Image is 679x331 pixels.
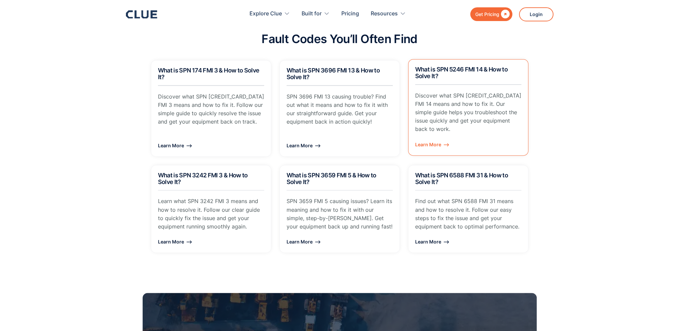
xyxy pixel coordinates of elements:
a: Pricing [341,3,359,24]
a: What is SPN 5246 FMI 14 & How to Solve It?Discover what SPN [CREDIT_CARD_DATA] FMI 14 means and h... [408,59,528,156]
div:  [499,10,510,18]
div: Explore Clue [249,3,282,24]
div: Built for [302,3,322,24]
div: Learn More ⟶ [287,237,393,246]
div: Learn More ⟶ [158,141,264,150]
div: Explore Clue [249,3,290,24]
a: Get Pricing [470,7,512,21]
div: Learn More ⟶ [158,237,264,246]
h2: What is SPN 3242 FMI 3 & How to Solve It? [158,172,264,185]
div: Resources [371,3,406,24]
h2: What is SPN 3659 FMI 5 & How to Solve It? [287,172,393,185]
h2: Fault Codes You’ll Often Find [262,32,417,45]
div: Resources [371,3,398,24]
h2: What is SPN 3696 FMI 13 & How to Solve It? [287,67,393,80]
h2: What is SPN 5246 FMI 14 & How to Solve It? [415,66,521,79]
a: What is SPN 174 FMI 3 & How to Solve It?Discover what SPN [CREDIT_CARD_DATA] FMI 3 means and how ... [151,60,271,157]
a: Login [519,7,553,21]
a: What is SPN 3696 FMI 13 & How to Solve It?SPN 3696 FMI 13 causing trouble? Find out what it means... [280,60,400,157]
h2: What is SPN 6588 FMI 31 & How to Solve It? [415,172,521,185]
a: What is SPN 3242 FMI 3 & How to Solve It?Learn what SPN 3242 FMI 3 means and how to resolve it. F... [151,165,271,253]
p: Discover what SPN [CREDIT_CARD_DATA] FMI 3 means and how to fix it. Follow our simple guide to qu... [158,93,264,126]
div: Learn More ⟶ [287,141,393,150]
p: Discover what SPN [CREDIT_CARD_DATA] FMI 14 means and how to fix it. Our simple guide helps you t... [415,92,521,134]
div: Get Pricing [475,10,499,18]
div: Learn More ⟶ [415,140,521,149]
a: What is SPN 6588 FMI 31 & How to Solve It?Find out what SPN 6588 FMI 31 means and how to resolve ... [408,165,528,253]
div: Learn More ⟶ [415,237,521,246]
p: SPN 3696 FMI 13 causing trouble? Find out what it means and how to fix it with our straightforwar... [287,93,393,126]
div: Built for [302,3,330,24]
p: Learn what SPN 3242 FMI 3 means and how to resolve it. Follow our clear guide to quickly fix the ... [158,197,264,231]
p: Find out what SPN 6588 FMI 31 means and how to resolve it. Follow our easy steps to fix the issue... [415,197,521,231]
a: What is SPN 3659 FMI 5 & How to Solve It?SPN 3659 FMI 5 causing issues? Learn its meaning and how... [280,165,400,253]
h2: What is SPN 174 FMI 3 & How to Solve It? [158,67,264,80]
p: SPN 3659 FMI 5 causing issues? Learn its meaning and how to fix it with our simple, step-by-[PERS... [287,197,393,231]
